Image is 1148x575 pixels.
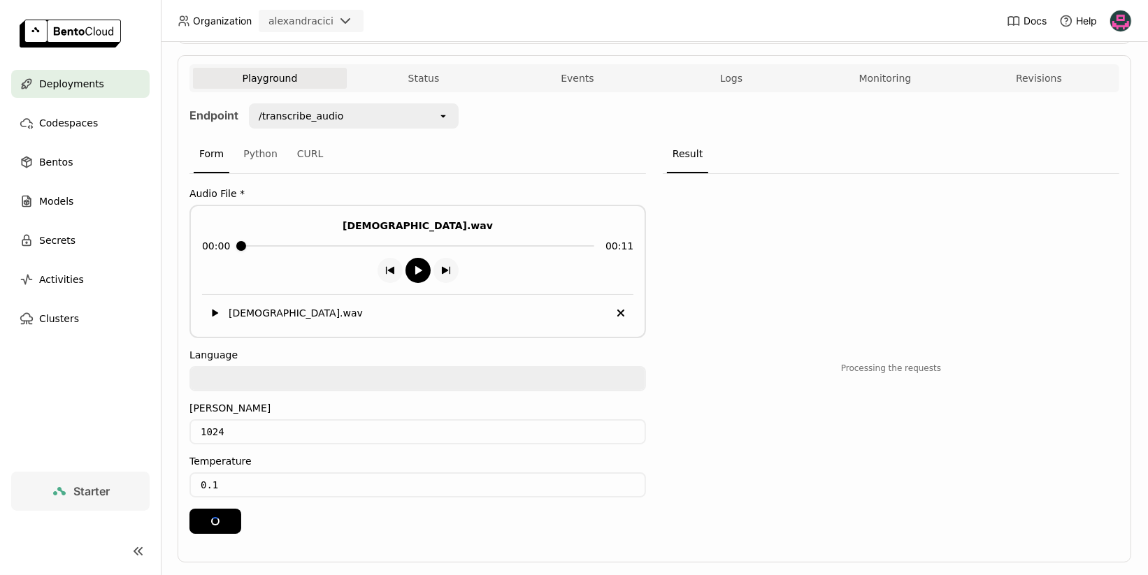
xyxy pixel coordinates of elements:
button: Revisions [962,68,1116,89]
a: Secrets [11,226,150,254]
div: Result [667,136,708,173]
span: Models [39,193,73,210]
div: Loading [787,343,996,374]
button: Monitoring [808,68,962,89]
span: Docs [1024,15,1047,27]
a: Activities [11,265,150,293]
div: 00:11 [605,240,633,252]
span: Codespaces [39,115,98,131]
span: Activities [39,271,84,288]
h4: [DEMOGRAPHIC_DATA].wav [202,217,633,234]
input: Selected alexandracici. [335,15,336,29]
a: Starter [11,472,150,511]
a: Clusters [11,305,150,333]
div: Form [194,136,229,173]
button: Status [347,68,501,89]
button: Events [501,68,654,89]
div: Python [238,136,283,173]
span: Starter [73,484,110,498]
a: Deployments [11,70,150,98]
div: Processing the requests [787,363,996,374]
a: Bentos [11,148,150,176]
label: Audio File * [189,188,646,199]
button: loading Submit [189,509,241,534]
label: Temperature [189,456,646,467]
span: Bentos [39,154,73,170]
img: alexandra cici [1110,10,1131,31]
span: Organization [193,15,252,27]
div: 00:00 [202,240,230,252]
a: Docs [1007,14,1047,28]
div: Help [1059,14,1097,28]
div: button group [199,258,636,283]
span: Secrets [39,232,76,249]
span: female.wav [229,307,607,319]
a: Codespaces [11,109,150,137]
button: Logs [654,68,808,89]
span: Deployments [39,75,104,92]
div: CURL [292,136,329,173]
span: Help [1076,15,1097,27]
strong: Endpoint [189,108,238,122]
svg: open [438,110,449,122]
img: logo [20,20,121,48]
label: [PERSON_NAME] [189,402,646,414]
a: Models [11,187,150,215]
button: Playground [193,68,347,89]
div: Accessibility label [236,241,246,251]
div: alexandracici [268,14,333,28]
input: Selected /transcribe_audio. [345,109,346,123]
div: /transcribe_audio [259,109,343,123]
label: Language [189,349,646,361]
svg: Delete [612,305,629,321]
span: Clusters [39,310,79,327]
